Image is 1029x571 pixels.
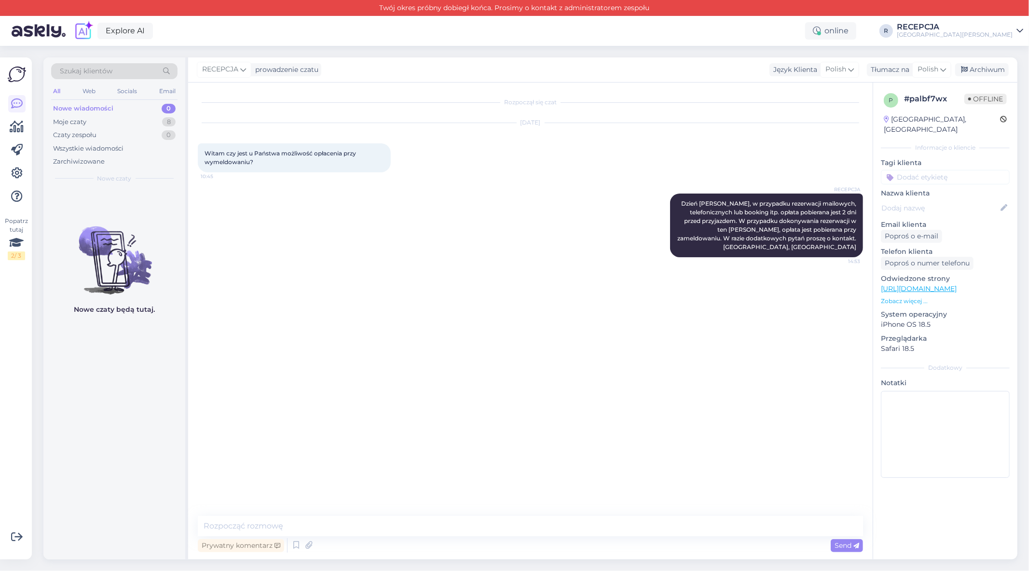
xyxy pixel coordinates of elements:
p: Przeglądarka [881,334,1010,344]
span: RECEPCJA [824,186,860,193]
p: Zobacz więcej ... [881,297,1010,306]
div: [GEOGRAPHIC_DATA][PERSON_NAME] [897,31,1013,39]
p: Notatki [881,378,1010,388]
span: Offline [964,94,1007,104]
div: Wszystkie wiadomości [53,144,123,153]
div: Nowe wiadomości [53,104,113,113]
div: Rozpoczął się czat [198,98,863,107]
p: Nazwa klienta [881,188,1010,198]
div: 2 / 3 [8,251,25,260]
div: Język Klienta [769,65,817,75]
div: Web [81,85,97,97]
a: RECEPCJA[GEOGRAPHIC_DATA][PERSON_NAME] [897,23,1023,39]
a: [URL][DOMAIN_NAME] [881,284,957,293]
img: explore-ai [73,21,94,41]
div: Socials [115,85,139,97]
div: [GEOGRAPHIC_DATA], [GEOGRAPHIC_DATA] [884,114,1000,135]
div: Moje czaty [53,117,86,127]
div: Tłumacz na [867,65,909,75]
div: Informacje o kliencie [881,143,1010,152]
p: Tagi klienta [881,158,1010,168]
div: [DATE] [198,118,863,127]
p: Nowe czaty będą tutaj. [74,305,155,315]
span: RECEPCJA [202,64,238,75]
span: Polish [918,64,938,75]
img: No chats [43,209,185,296]
div: Prywatny komentarz [198,539,284,552]
span: Send [835,541,859,550]
input: Dodać etykietę [881,170,1010,184]
span: Nowe czaty [97,174,132,183]
p: iPhone OS 18.5 [881,320,1010,330]
span: 14:53 [824,258,860,265]
p: System operacyjny [881,309,1010,320]
div: All [51,85,62,97]
div: RECEPCJA [897,23,1013,31]
p: Email klienta [881,220,1010,230]
div: Popatrz tutaj [8,217,25,260]
div: Archiwum [955,63,1009,76]
span: Dzień [PERSON_NAME], w przypadku rezerwacji mailowych, telefonicznych lub booking itp. opłata pob... [677,200,858,251]
p: Telefon klienta [881,247,1010,257]
div: 0 [162,130,176,140]
div: 0 [162,104,176,113]
p: Safari 18.5 [881,344,1010,354]
span: 10:45 [201,173,237,180]
div: Email [157,85,178,97]
input: Dodaj nazwę [881,203,999,213]
div: Dodatkowy [881,363,1010,372]
span: p [889,97,893,104]
div: R [879,24,893,38]
a: Explore AI [97,23,153,39]
p: Odwiedzone strony [881,274,1010,284]
div: Czaty zespołu [53,130,96,140]
img: Askly Logo [8,65,26,84]
div: # palbf7wx [904,93,964,105]
div: Poproś o numer telefonu [881,257,974,270]
div: online [805,22,856,40]
div: prowadzenie czatu [251,65,318,75]
div: Poproś o e-mail [881,230,942,243]
span: Polish [825,64,846,75]
span: Witam czy jest u Państwa możliwość opłacenia przy wymeldowaniu? [205,150,357,166]
div: Zarchiwizowane [53,157,105,167]
div: 8 [162,117,176,127]
span: Szukaj klientów [60,66,112,76]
